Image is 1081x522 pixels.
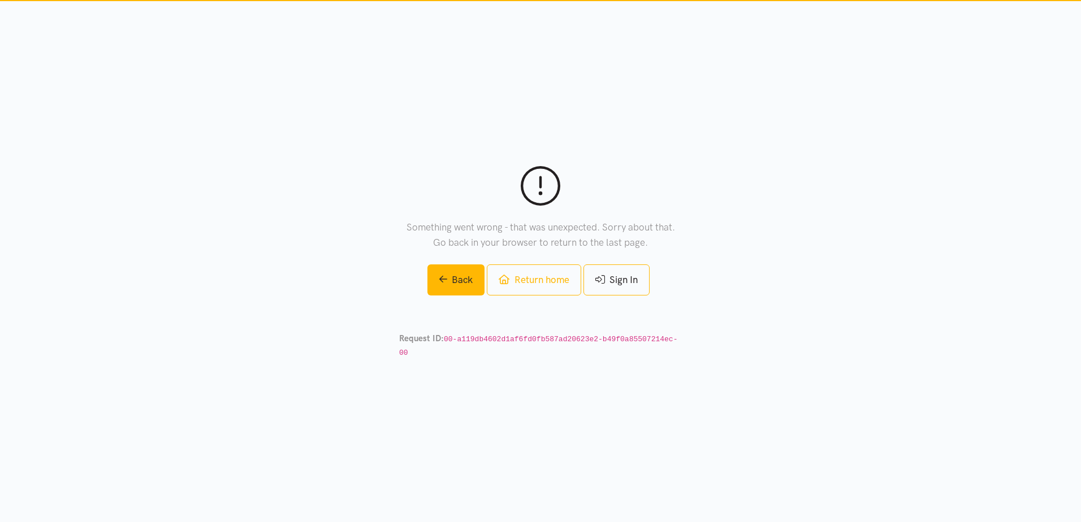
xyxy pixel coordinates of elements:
p: Something went wrong - that was unexpected. Sorry about that. Go back in your browser to return t... [399,220,682,250]
code: 00-a119db4602d1af6fd0fb587ad20623e2-b49f0a85507214ec-00 [399,335,677,357]
a: Return home [487,264,581,295]
strong: Request ID: [399,333,444,343]
a: Back [427,264,485,295]
a: Sign In [583,264,650,295]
